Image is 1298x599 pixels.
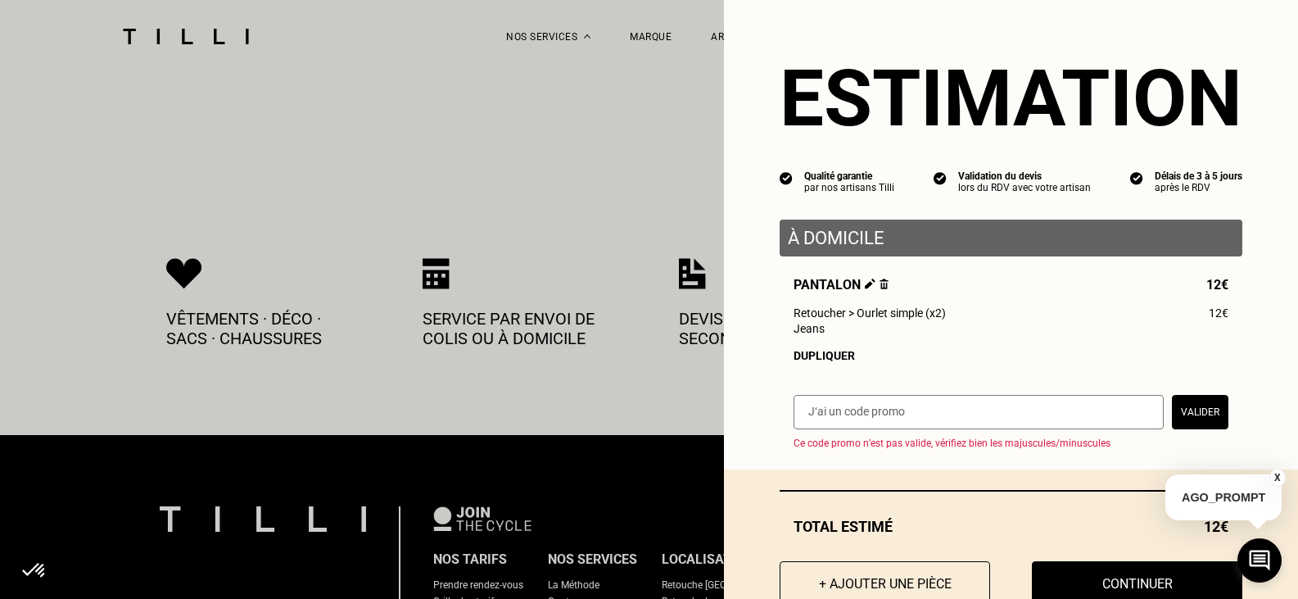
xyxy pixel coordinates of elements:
div: Validation du devis [958,170,1091,182]
p: AGO_PROMPT [1165,474,1282,520]
span: Pantalon [794,277,889,293]
div: lors du RDV avec votre artisan [958,182,1091,193]
button: Valider [1172,395,1228,429]
div: par nos artisans Tilli [804,182,894,193]
p: Ce code promo n’est pas valide, vérifiez bien les majuscules/minuscules [794,438,1242,449]
div: Qualité garantie [804,170,894,182]
span: Jeans [794,322,825,335]
div: après le RDV [1155,182,1242,193]
span: 12€ [1206,277,1228,293]
input: J‘ai un code promo [794,395,1164,429]
img: Supprimer [880,279,889,289]
span: Retoucher > Ourlet simple (x2) [794,306,946,320]
img: Éditer [865,279,875,289]
button: X [1269,469,1286,487]
div: Délais de 3 à 5 jours [1155,170,1242,182]
div: Total estimé [780,518,1242,535]
section: Estimation [780,52,1242,144]
span: 12€ [1209,306,1228,320]
div: Dupliquer [794,349,1228,362]
img: icon list info [1130,170,1143,185]
img: icon list info [780,170,793,185]
p: À domicile [788,228,1234,248]
img: icon list info [934,170,947,185]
